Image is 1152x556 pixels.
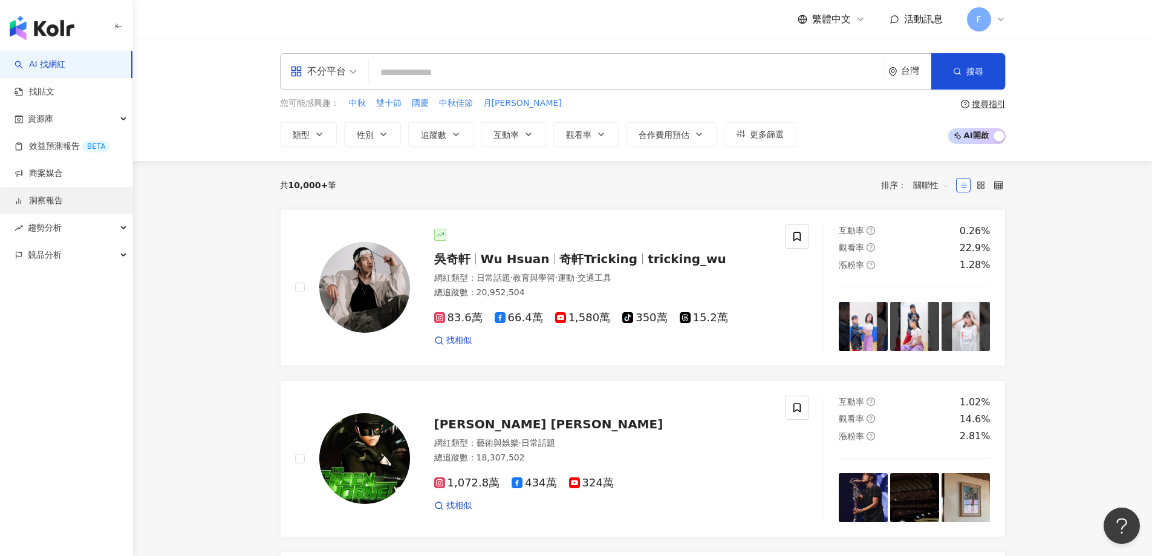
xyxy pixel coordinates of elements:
[559,252,637,266] span: 奇軒Tricking
[913,175,949,195] span: 關聯性
[960,396,991,409] div: 1.02%
[839,431,864,441] span: 漲粉率
[890,302,939,351] img: post-image
[293,130,310,140] span: 類型
[574,273,577,283] span: ·
[15,195,63,207] a: 洞察報告
[15,140,110,152] a: 效益預測報告BETA
[972,99,1006,109] div: 搜尋指引
[280,97,339,110] span: 您可能感興趣：
[477,438,519,448] span: 藝術與娛樂
[28,214,62,241] span: 趨勢分析
[434,452,771,464] div: 總追蹤數 ： 18,307,502
[434,437,771,450] div: 網紅類型 ：
[408,122,473,146] button: 追蹤數
[376,97,402,110] span: 雙十節
[280,122,337,146] button: 類型
[626,122,717,146] button: 合作費用預估
[483,97,562,110] span: 月[PERSON_NAME]
[434,417,663,431] span: [PERSON_NAME] [PERSON_NAME]
[867,432,875,440] span: question-circle
[446,500,472,512] span: 找相似
[434,335,472,347] a: 找相似
[15,59,65,71] a: searchAI 找網紅
[639,130,689,140] span: 合作費用預估
[680,312,728,324] span: 15.2萬
[881,175,956,195] div: 排序：
[357,130,374,140] span: 性別
[519,438,521,448] span: ·
[960,430,991,443] div: 2.81%
[434,477,500,489] span: 1,072.8萬
[434,312,483,324] span: 83.6萬
[839,226,864,235] span: 互動率
[578,273,611,283] span: 交通工具
[477,273,510,283] span: 日常話題
[839,260,864,270] span: 漲粉率
[553,122,619,146] button: 觀看率
[290,62,346,81] div: 不分平台
[495,312,543,324] span: 66.4萬
[960,258,991,272] div: 1.28%
[812,13,851,26] span: 繁體中文
[439,97,473,110] span: 中秋佳節
[434,252,470,266] span: 吳奇軒
[961,100,969,108] span: question-circle
[15,168,63,180] a: 商案媒合
[434,500,472,512] a: 找相似
[839,397,864,407] span: 互動率
[942,473,991,522] img: post-image
[867,414,875,423] span: question-circle
[901,66,931,76] div: 台灣
[890,473,939,522] img: post-image
[446,335,472,347] span: 找相似
[724,122,796,146] button: 更多篩選
[28,241,62,269] span: 競品分析
[434,287,771,299] div: 總追蹤數 ： 20,952,504
[942,302,991,351] img: post-image
[1104,508,1140,544] iframe: Help Scout Beacon - Open
[438,97,473,110] button: 中秋佳節
[513,273,555,283] span: 教育與學習
[750,129,784,139] span: 更多篩選
[839,414,864,424] span: 觀看率
[481,122,546,146] button: 互動率
[839,243,864,252] span: 觀看率
[558,273,574,283] span: 運動
[10,16,74,40] img: logo
[280,209,1006,366] a: KOL Avatar吳奇軒Wu Hsuan奇軒Trickingtricking_wu網紅類型：日常話題·教育與學習·運動·交通工具總追蹤數：20,952,50483.6萬66.4萬1,580萬3...
[434,272,771,284] div: 網紅類型 ：
[867,397,875,406] span: question-circle
[288,180,328,190] span: 10,000+
[931,53,1005,90] button: 搜尋
[15,86,54,98] a: 找貼文
[412,97,429,110] span: 國慶
[960,241,991,255] div: 22.9%
[483,97,562,110] button: 月[PERSON_NAME]
[280,381,1006,537] a: KOL Avatar[PERSON_NAME] [PERSON_NAME]網紅類型：藝術與娛樂·日常話題總追蹤數：18,307,5021,072.8萬434萬324萬找相似互動率question...
[555,312,611,324] span: 1,580萬
[960,224,991,238] div: 0.26%
[349,97,366,110] span: 中秋
[421,130,446,140] span: 追蹤數
[555,273,558,283] span: ·
[411,97,429,110] button: 國慶
[888,67,897,76] span: environment
[867,226,875,235] span: question-circle
[966,67,983,76] span: 搜尋
[521,438,555,448] span: 日常話題
[344,122,401,146] button: 性別
[28,105,53,132] span: 資源庫
[493,130,519,140] span: 互動率
[566,130,591,140] span: 觀看率
[290,65,302,77] span: appstore
[839,473,888,522] img: post-image
[512,477,556,489] span: 434萬
[867,261,875,269] span: question-circle
[867,243,875,252] span: question-circle
[319,242,410,333] img: KOL Avatar
[622,312,667,324] span: 350萬
[904,13,943,25] span: 活動訊息
[569,477,614,489] span: 324萬
[319,413,410,504] img: KOL Avatar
